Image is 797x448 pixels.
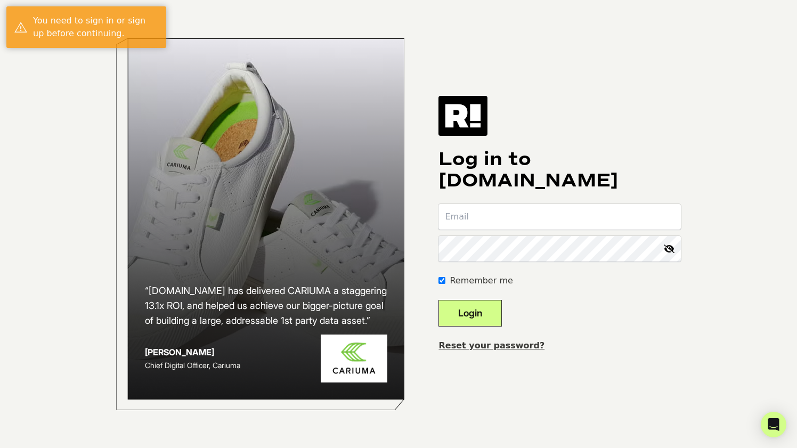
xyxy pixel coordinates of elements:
div: You need to sign in or sign up before continuing. [33,14,158,40]
input: Email [438,204,681,230]
img: Retention.com [438,96,487,135]
h2: “[DOMAIN_NAME] has delivered CARIUMA a staggering 13.1x ROI, and helped us achieve our bigger-pic... [145,283,388,328]
img: Cariuma [321,335,387,383]
div: Open Intercom Messenger [761,412,786,437]
h1: Log in to [DOMAIN_NAME] [438,149,681,191]
a: Reset your password? [438,340,544,351]
button: Login [438,300,502,327]
span: Chief Digital Officer, Cariuma [145,361,240,370]
label: Remember me [450,274,513,287]
strong: [PERSON_NAME] [145,347,214,357]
